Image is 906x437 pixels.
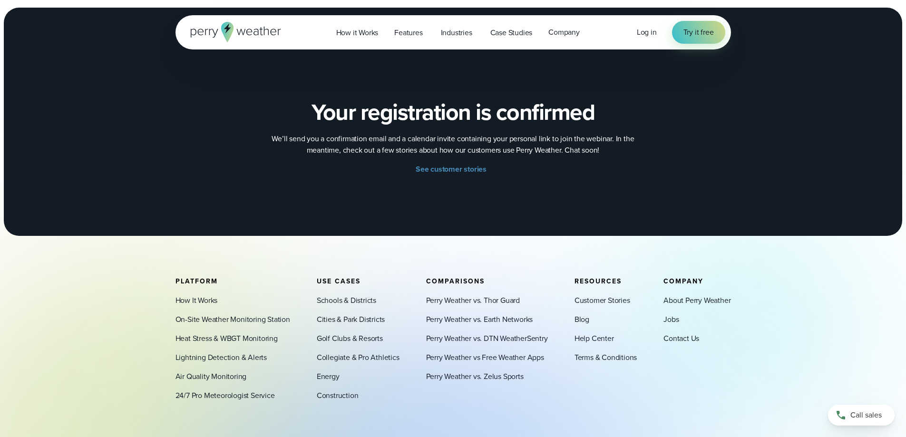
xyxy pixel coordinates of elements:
[482,23,541,42] a: Case Studies
[683,27,714,38] span: Try it free
[548,27,580,38] span: Company
[175,371,247,382] a: Air Quality Monitoring
[426,352,544,363] a: Perry Weather vs Free Weather Apps
[328,23,387,42] a: How it Works
[175,352,267,363] a: Lightning Detection & Alerts
[175,276,218,286] span: Platform
[317,333,383,344] a: Golf Clubs & Resorts
[490,27,533,39] span: Case Studies
[575,295,630,306] a: Customer Stories
[441,27,472,39] span: Industries
[426,333,548,344] a: Perry Weather vs. DTN WeatherSentry
[312,99,594,126] h2: Your registration is confirmed
[336,27,379,39] span: How it Works
[850,409,882,421] span: Call sales
[175,314,290,325] a: On-Site Weather Monitoring Station
[575,276,622,286] span: Resources
[575,333,614,344] a: Help Center
[317,314,385,325] a: Cities & Park Districts
[175,295,218,306] a: How It Works
[175,390,275,401] a: 24/7 Pro Meteorologist Service
[575,314,589,325] a: Blog
[317,352,399,363] a: Collegiate & Pro Athletics
[416,164,490,175] a: See customer stories
[828,405,895,426] a: Call sales
[663,333,699,344] a: Contact Us
[394,27,422,39] span: Features
[663,276,703,286] span: Company
[426,295,520,306] a: Perry Weather vs. Thor Guard
[317,390,359,401] a: Construction
[426,276,485,286] span: Comparisons
[317,276,360,286] span: Use Cases
[263,133,643,156] p: We’ll send you a confirmation email and a calendar invite containing your personal link to join t...
[663,314,679,325] a: Jobs
[426,371,524,382] a: Perry Weather vs. Zelus Sports
[672,21,725,44] a: Try it free
[416,164,487,175] span: See customer stories
[426,314,533,325] a: Perry Weather vs. Earth Networks
[663,295,731,306] a: About Perry Weather
[575,352,637,363] a: Terms & Conditions
[637,27,657,38] a: Log in
[175,333,278,344] a: Heat Stress & WBGT Monitoring
[317,371,340,382] a: Energy
[317,295,376,306] a: Schools & Districts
